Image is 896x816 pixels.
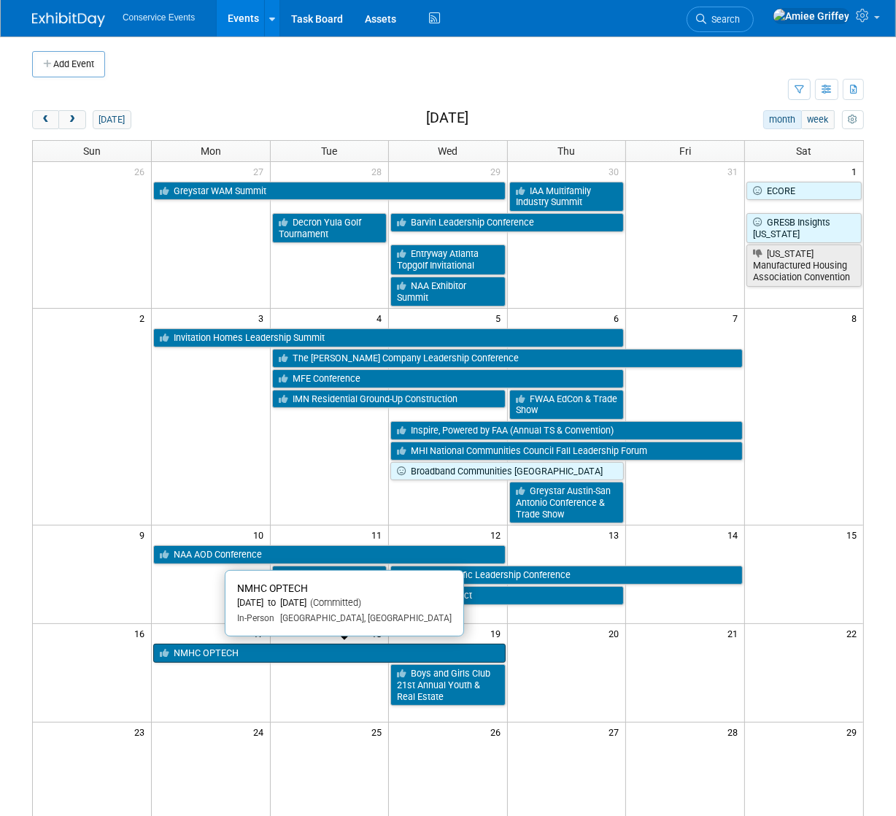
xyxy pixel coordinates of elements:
a: Greystar WAM Summit [153,182,506,201]
a: ECORE [746,182,862,201]
a: NRHC Connect [390,586,624,605]
a: The [PERSON_NAME] Company Leadership Conference [272,349,743,368]
span: 29 [489,162,507,180]
span: 16 [133,624,151,642]
span: 5 [494,309,507,327]
span: 28 [726,723,744,741]
button: week [801,110,835,129]
span: 2 [138,309,151,327]
a: IMN Residential Ground-Up Construction [272,390,506,409]
span: 26 [489,723,507,741]
span: 24 [252,723,270,741]
span: 26 [133,162,151,180]
span: Sun [83,145,101,157]
span: Conservice Events [123,12,195,23]
span: 21 [726,624,744,642]
span: (Committed) [306,597,361,608]
div: [DATE] to [DATE] [237,597,452,609]
a: Invitation Homes Leadership Summit [153,328,624,347]
img: Amiee Griffey [773,8,850,24]
a: [US_STATE] Manufactured Housing Association Convention [746,245,862,286]
span: 14 [726,526,744,544]
i: Personalize Calendar [848,115,857,125]
span: 27 [607,723,625,741]
span: 3 [257,309,270,327]
span: 25 [370,723,388,741]
span: 6 [612,309,625,327]
span: Search [706,14,740,25]
span: 20 [607,624,625,642]
span: Sat [796,145,811,157]
a: Search [687,7,754,32]
a: NAA Exhibitor Summit [390,277,506,307]
span: 13 [607,526,625,544]
a: MHI National Communities Council Fall Leadership Forum [390,442,743,461]
span: [GEOGRAPHIC_DATA], [GEOGRAPHIC_DATA] [274,613,452,623]
span: 27 [252,162,270,180]
a: NAA AOD Conference [153,545,506,564]
span: Mon [201,145,221,157]
button: prev [32,110,59,129]
button: Add Event [32,51,105,77]
span: Thu [558,145,576,157]
a: Broadband Communities [GEOGRAPHIC_DATA] [390,462,624,481]
span: 30 [607,162,625,180]
a: Atlantic Pacific Leadership Conference [390,566,743,585]
a: FWAA EdCon & Trade Show [509,390,625,420]
button: next [58,110,85,129]
span: 9 [138,526,151,544]
span: 19 [489,624,507,642]
button: month [763,110,802,129]
span: NMHC OPTECH [237,582,308,594]
span: 15 [845,526,863,544]
span: 1 [850,162,863,180]
span: 4 [375,309,388,327]
span: 23 [133,723,151,741]
img: ExhibitDay [32,12,105,27]
span: 28 [370,162,388,180]
span: 10 [252,526,270,544]
a: GRESB Insights [US_STATE] [746,213,862,243]
button: [DATE] [93,110,131,129]
span: Tue [321,145,337,157]
span: 31 [726,162,744,180]
a: Inspire, Powered by FAA (Annual TS & Convention) [390,421,743,440]
span: 7 [731,309,744,327]
span: 11 [370,526,388,544]
span: 29 [845,723,863,741]
a: Greystar Austin-San Antonio Conference & Trade Show [509,482,625,523]
button: myCustomButton [842,110,864,129]
span: 8 [850,309,863,327]
span: Fri [679,145,691,157]
a: NMHC OPTECH [153,644,506,663]
a: Barvin Leadership Conference [390,213,624,232]
span: Wed [438,145,457,157]
h2: [DATE] [426,110,468,126]
a: IAA Multifamily Industry Summit [509,182,625,212]
a: MFE Conference [272,369,625,388]
a: Decron Yula Golf Tournament [272,213,387,243]
span: 12 [489,526,507,544]
span: In-Person [237,613,274,623]
span: 22 [845,624,863,642]
a: Entryway Atlanta Topgolf Invitational [390,245,506,274]
a: Boys and Girls Club 21st Annual Youth & Real Estate [390,664,506,706]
